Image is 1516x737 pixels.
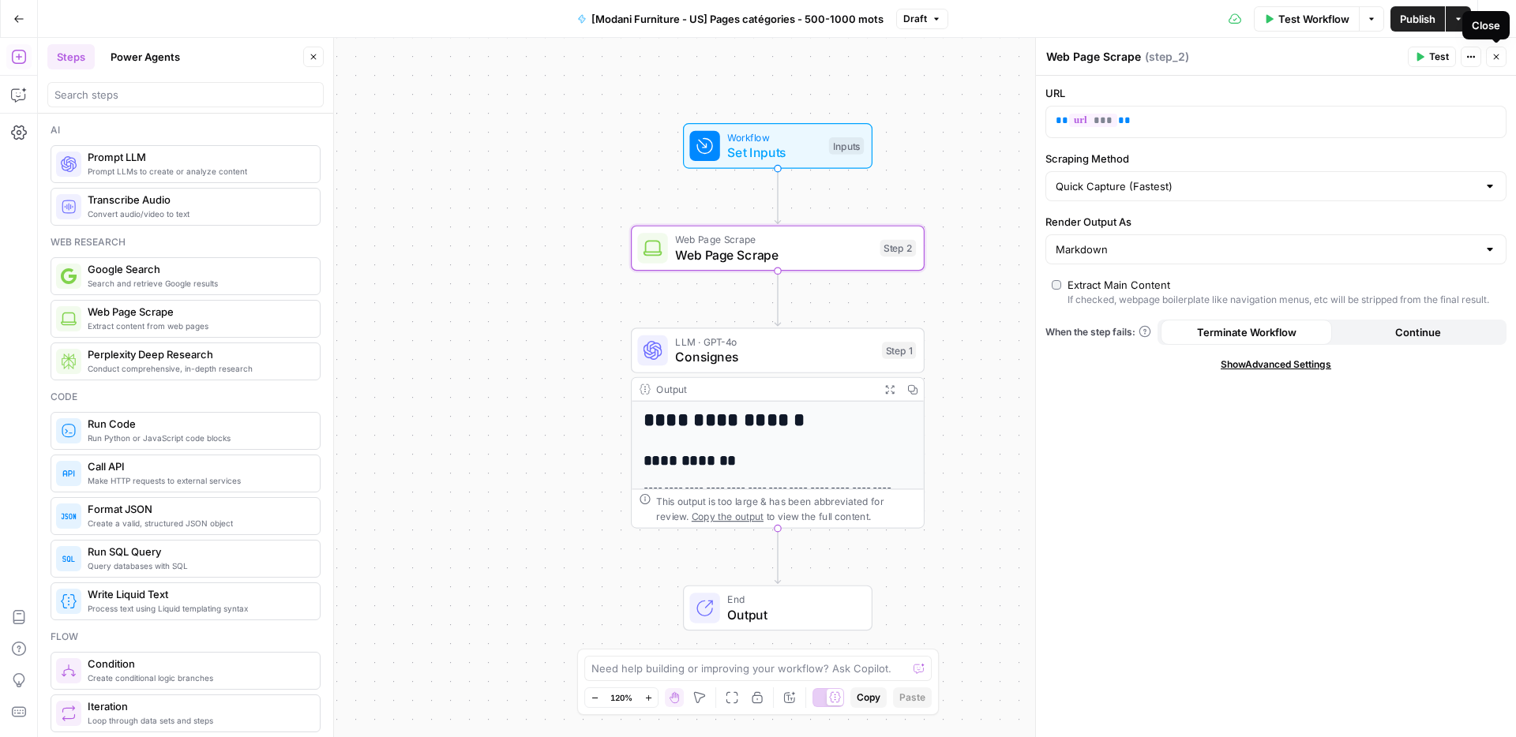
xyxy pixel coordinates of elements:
span: Prompt LLM [88,149,307,165]
button: Copy [850,687,887,708]
span: Output [727,605,856,624]
span: Run SQL Query [88,544,307,559]
span: Draft [903,12,927,26]
span: Loop through data sets and steps [88,714,307,727]
label: Scraping Method [1045,151,1507,166]
span: Query databases with SQL [88,559,307,572]
span: End [727,592,856,607]
span: Make HTTP requests to external services [88,474,307,487]
span: Google Search [88,261,307,277]
button: Continue [1332,320,1503,345]
div: Web research [51,235,321,249]
span: Copy the output [692,511,764,522]
span: Convert audio/video to text [88,208,307,220]
span: ( step_2 ) [1145,49,1189,65]
span: Publish [1400,11,1435,27]
button: Paste [893,687,932,708]
span: Create conditional logic branches [88,672,307,684]
span: Workflow [727,129,821,144]
span: Search and retrieve Google results [88,277,307,290]
span: LLM · GPT-4o [675,335,874,350]
textarea: Web Page Scrape [1046,49,1141,65]
span: Format JSON [88,501,307,517]
div: Extract Main Content [1068,277,1170,293]
span: Copy [857,690,880,705]
span: Set Inputs [727,143,821,162]
div: Code [51,390,321,404]
button: Test [1408,47,1456,67]
span: Prompt LLMs to create or analyze content [88,165,307,178]
span: [Modani Furniture - US] Pages catégories - 500-1000 mots [591,11,884,27]
span: Write Liquid Text [88,586,307,602]
div: If checked, webpage boilerplate like navigation menus, etc will be stripped from the final result. [1068,293,1489,307]
span: Run Code [88,416,307,432]
span: Create a valid, structured JSON object [88,517,307,529]
span: Conduct comprehensive, in-depth research [88,362,307,375]
span: Web Page Scrape [675,245,872,264]
span: Web Page Scrape [675,232,872,247]
div: Step 1 [882,342,916,359]
span: Call API [88,458,307,474]
div: Close [1472,17,1500,33]
span: Consignes [675,347,874,366]
g: Edge from step_1 to end [775,529,780,584]
g: Edge from step_2 to step_1 [775,271,780,326]
span: 120% [610,691,632,704]
input: Extract Main ContentIf checked, webpage boilerplate like navigation menus, etc will be stripped f... [1052,280,1061,290]
span: Transcribe Audio [88,192,307,208]
button: Draft [896,9,948,29]
div: Inputs [829,137,864,155]
button: Test Workflow [1254,6,1359,32]
div: EndOutput [631,585,925,631]
div: Ai [51,123,321,137]
button: Steps [47,44,95,69]
span: Continue [1395,324,1441,340]
button: Power Agents [101,44,189,69]
span: Web Page Scrape [88,304,307,320]
span: Paste [899,690,925,705]
span: Run Python or JavaScript code blocks [88,432,307,444]
a: When the step fails: [1045,325,1151,339]
span: Terminate Workflow [1197,324,1296,340]
label: Render Output As [1045,214,1507,230]
span: Test [1429,50,1449,64]
span: Extract content from web pages [88,320,307,332]
span: Process text using Liquid templating syntax [88,602,307,615]
span: Iteration [88,698,307,714]
span: Test Workflow [1278,11,1349,27]
g: Edge from start to step_2 [775,169,780,224]
span: Show Advanced Settings [1221,357,1331,372]
input: Quick Capture (Fastest) [1056,178,1477,194]
div: Step 2 [880,240,917,257]
span: Perplexity Deep Research [88,346,307,362]
div: Output [656,382,872,397]
div: Web Page ScrapeWeb Page ScrapeStep 2 [631,226,925,271]
input: Markdown [1056,241,1477,257]
div: Flow [51,630,321,644]
div: WorkflowSet InputsInputs [631,123,925,169]
input: Search steps [54,87,317,103]
div: This output is too large & has been abbreviated for review. to view the full content. [656,493,916,523]
button: Publish [1390,6,1445,32]
span: Condition [88,656,307,672]
label: URL [1045,85,1507,101]
button: [Modani Furniture - US] Pages catégories - 500-1000 mots [568,6,893,32]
